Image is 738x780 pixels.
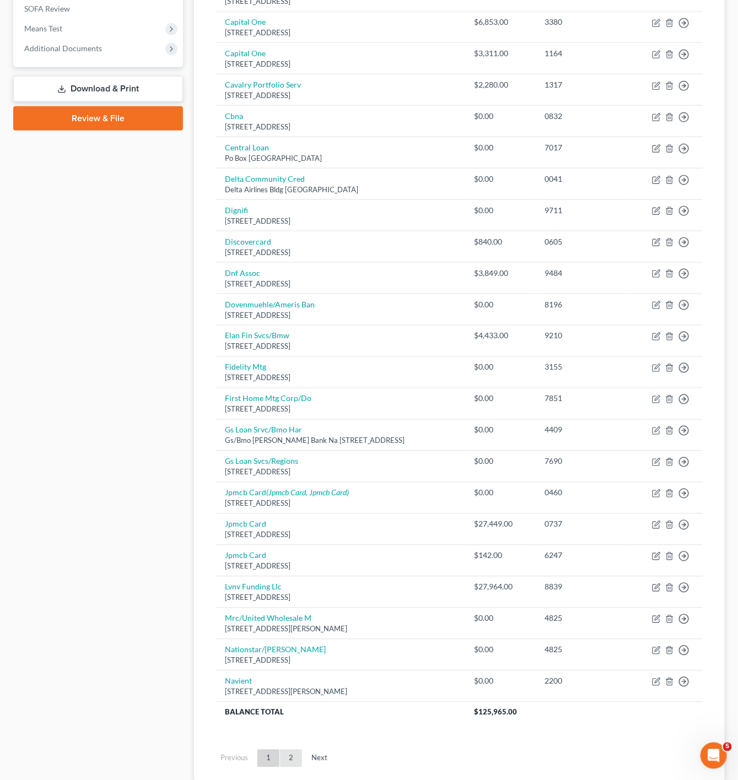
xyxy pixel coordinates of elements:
div: 2200 [545,676,619,687]
a: Next [303,750,336,767]
div: [STREET_ADDRESS] [225,216,456,226]
div: 7017 [545,142,619,153]
span: SOFA Review [24,4,70,13]
div: $2,280.00 [474,79,527,90]
a: Jpmcb Card [225,519,266,529]
div: [STREET_ADDRESS] [225,656,456,666]
div: [STREET_ADDRESS][PERSON_NAME] [225,687,456,697]
div: 9210 [545,331,619,342]
div: [STREET_ADDRESS] [225,247,456,258]
div: $0.00 [474,205,527,216]
span: $125,965.00 [474,708,517,717]
a: Dignifi [225,205,248,215]
div: $0.00 [474,644,527,656]
div: 4409 [545,425,619,436]
div: $4,433.00 [474,331,527,342]
div: $0.00 [474,142,527,153]
div: 7690 [545,456,619,467]
span: Means Test [24,24,62,33]
div: 9484 [545,268,619,279]
a: 1 [257,750,279,767]
div: [STREET_ADDRESS] [225,90,456,101]
a: Fidelity Mtg [225,362,266,372]
a: Jpmcb Card(Jpmcb Card, Jpmcb Card) [225,488,349,497]
a: Central Loan [225,143,269,152]
a: Gs Loan Svcs/Regions [225,457,298,466]
th: Balance Total [216,702,465,722]
a: Capital One [225,17,266,26]
div: $27,449.00 [474,519,527,530]
a: Capital One [225,48,266,58]
a: Cavalry Portfolio Serv [225,80,301,89]
div: [STREET_ADDRESS] [225,467,456,478]
div: $0.00 [474,111,527,122]
div: $0.00 [474,487,527,499]
div: Gs/Bmo [PERSON_NAME] Bank Na [STREET_ADDRESS] [225,436,456,446]
div: 8839 [545,582,619,593]
div: 6247 [545,550,619,561]
div: [STREET_ADDRESS] [225,28,456,38]
div: [STREET_ADDRESS] [225,404,456,415]
a: Elan Fin Svcs/Bmw [225,331,289,340]
div: 8196 [545,299,619,310]
div: [STREET_ADDRESS] [225,499,456,509]
div: [STREET_ADDRESS] [225,373,456,383]
div: 0832 [545,111,619,122]
div: 4825 [545,613,619,624]
div: $0.00 [474,362,527,373]
a: Gs Loan Srvc/Bmo Har [225,425,302,435]
div: [STREET_ADDRESS] [225,593,456,603]
div: $0.00 [474,613,527,624]
div: [STREET_ADDRESS][PERSON_NAME] [225,624,456,635]
a: Lvnv Funding Llc [225,582,282,592]
a: First Home Mtg Corp/Do [225,394,311,403]
a: Dnf Assoc [225,268,260,278]
div: 4825 [545,644,619,656]
div: $0.00 [474,174,527,185]
div: $27,964.00 [474,582,527,593]
div: 1164 [545,48,619,59]
a: Mrc/United Wholesale M [225,614,311,623]
a: Download & Print [13,76,183,102]
a: Discovercard [225,237,271,246]
div: 0041 [545,174,619,185]
div: $0.00 [474,456,527,467]
i: (Jpmcb Card, Jpmcb Card) [266,488,349,497]
div: [STREET_ADDRESS] [225,310,456,321]
div: $0.00 [474,393,527,404]
a: 2 [280,750,302,767]
div: 0737 [545,519,619,530]
span: Additional Documents [24,44,102,53]
div: [STREET_ADDRESS] [225,342,456,352]
div: 0460 [545,487,619,499]
div: [STREET_ADDRESS] [225,59,456,69]
a: Jpmcb Card [225,551,266,560]
div: 1317 [545,79,619,90]
span: 5 [723,743,732,751]
div: [STREET_ADDRESS] [225,530,456,540]
div: 3380 [545,17,619,28]
a: Cbna [225,111,243,121]
div: $0.00 [474,676,527,687]
div: $3,311.00 [474,48,527,59]
a: Review & File [13,106,183,131]
a: Delta Community Cred [225,174,305,183]
div: $142.00 [474,550,527,561]
div: Delta Airlines Bldg [GEOGRAPHIC_DATA] [225,185,456,195]
div: $0.00 [474,425,527,436]
div: $3,849.00 [474,268,527,279]
iframe: Intercom live chat [701,743,727,769]
a: Nationstar/[PERSON_NAME] [225,645,326,654]
a: Dovenmuehle/Ameris Ban [225,300,315,309]
div: 9711 [545,205,619,216]
div: [STREET_ADDRESS] [225,561,456,572]
a: Navient [225,676,252,686]
div: 0605 [545,236,619,247]
div: Po Box [GEOGRAPHIC_DATA] [225,153,456,164]
div: $0.00 [474,299,527,310]
div: [STREET_ADDRESS] [225,122,456,132]
div: 7851 [545,393,619,404]
div: 3155 [545,362,619,373]
div: [STREET_ADDRESS] [225,279,456,289]
div: $6,853.00 [474,17,527,28]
